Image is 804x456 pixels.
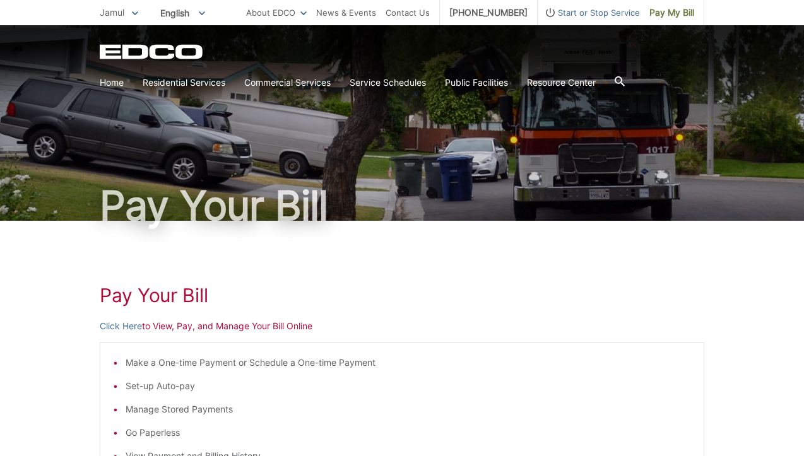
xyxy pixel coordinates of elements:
[100,76,124,90] a: Home
[126,426,691,440] li: Go Paperless
[143,76,225,90] a: Residential Services
[246,6,307,20] a: About EDCO
[100,319,142,333] a: Click Here
[126,356,691,370] li: Make a One-time Payment or Schedule a One-time Payment
[100,319,704,333] p: to View, Pay, and Manage Your Bill Online
[527,76,596,90] a: Resource Center
[151,3,215,23] span: English
[350,76,426,90] a: Service Schedules
[100,7,124,18] span: Jamul
[100,44,204,59] a: EDCD logo. Return to the homepage.
[649,6,694,20] span: Pay My Bill
[316,6,376,20] a: News & Events
[126,379,691,393] li: Set-up Auto-pay
[126,402,691,416] li: Manage Stored Payments
[100,284,704,307] h1: Pay Your Bill
[244,76,331,90] a: Commercial Services
[386,6,430,20] a: Contact Us
[445,76,508,90] a: Public Facilities
[100,185,704,226] h1: Pay Your Bill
